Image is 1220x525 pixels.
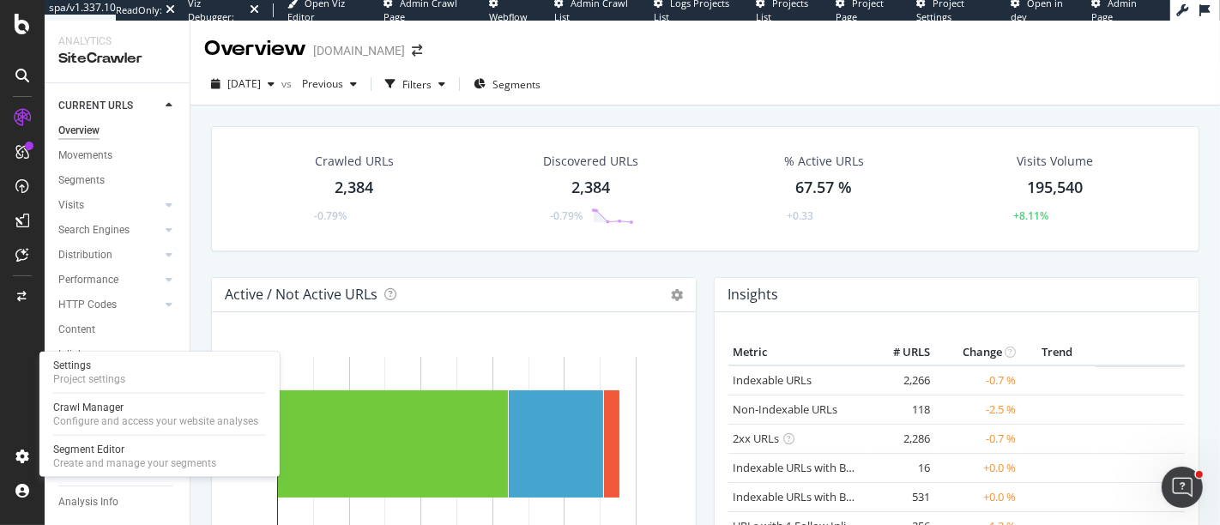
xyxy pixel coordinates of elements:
[53,372,125,386] div: Project settings
[335,177,373,199] div: 2,384
[58,97,160,115] a: CURRENT URLS
[58,346,160,364] a: Inlinks
[116,3,162,17] div: ReadOnly:
[866,424,934,453] td: 2,286
[58,346,88,364] div: Inlinks
[412,45,422,57] div: arrow-right-arrow-left
[58,122,100,140] div: Overview
[934,340,1020,365] th: Change
[934,424,1020,453] td: -0.7 %
[281,76,295,91] span: vs
[313,42,405,59] div: [DOMAIN_NAME]
[46,441,273,472] a: Segment EditorCreate and manage your segments
[543,153,638,170] div: Discovered URLs
[46,399,273,430] a: Crawl ManagerConfigure and access your website analyses
[58,271,118,289] div: Performance
[58,296,117,314] div: HTTP Codes
[58,296,160,314] a: HTTP Codes
[58,196,84,214] div: Visits
[733,431,779,446] a: 2xx URLs
[492,77,541,92] span: Segments
[58,97,133,115] div: CURRENT URLS
[934,482,1020,511] td: +0.0 %
[58,246,160,264] a: Distribution
[58,122,178,140] a: Overview
[58,271,160,289] a: Performance
[314,208,347,223] div: -0.79%
[866,482,934,511] td: 531
[58,246,112,264] div: Distribution
[550,208,583,223] div: -0.79%
[53,414,258,428] div: Configure and access your website analyses
[378,70,452,98] button: Filters
[58,172,105,190] div: Segments
[204,34,306,63] div: Overview
[671,289,683,301] i: Options
[58,321,95,339] div: Content
[866,340,934,365] th: # URLS
[53,401,258,414] div: Crawl Manager
[1013,208,1048,223] div: +8.11%
[53,443,216,456] div: Segment Editor
[796,177,853,199] div: 67.57 %
[467,70,547,98] button: Segments
[866,365,934,395] td: 2,266
[934,395,1020,424] td: -2.5 %
[295,70,364,98] button: Previous
[315,153,394,170] div: Crawled URLs
[58,196,160,214] a: Visits
[58,493,178,511] a: Analysis Info
[46,357,273,388] a: SettingsProject settings
[53,456,216,470] div: Create and manage your segments
[571,177,610,199] div: 2,384
[733,489,920,504] a: Indexable URLs with Bad Description
[1162,467,1203,508] iframe: Intercom live chat
[934,453,1020,482] td: +0.0 %
[58,147,178,165] a: Movements
[866,453,934,482] td: 16
[58,34,176,49] div: Analytics
[58,321,178,339] a: Content
[787,208,813,223] div: +0.33
[58,493,118,511] div: Analysis Info
[1020,340,1095,365] th: Trend
[733,372,812,388] a: Indexable URLs
[866,395,934,424] td: 118
[934,365,1020,395] td: -0.7 %
[1017,153,1093,170] div: Visits Volume
[728,283,778,306] h4: Insights
[295,76,343,91] span: Previous
[58,221,160,239] a: Search Engines
[53,359,125,372] div: Settings
[489,10,528,23] span: Webflow
[1027,177,1083,199] div: 195,540
[58,221,130,239] div: Search Engines
[733,460,876,475] a: Indexable URLs with Bad H1
[204,70,281,98] button: [DATE]
[728,340,866,365] th: Metric
[227,76,261,91] span: 2025 Aug. 31st
[58,49,176,69] div: SiteCrawler
[733,401,837,417] a: Non-Indexable URLs
[58,172,178,190] a: Segments
[58,147,112,165] div: Movements
[784,153,864,170] div: % Active URLs
[402,77,432,92] div: Filters
[225,283,377,306] h4: Active / Not Active URLs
